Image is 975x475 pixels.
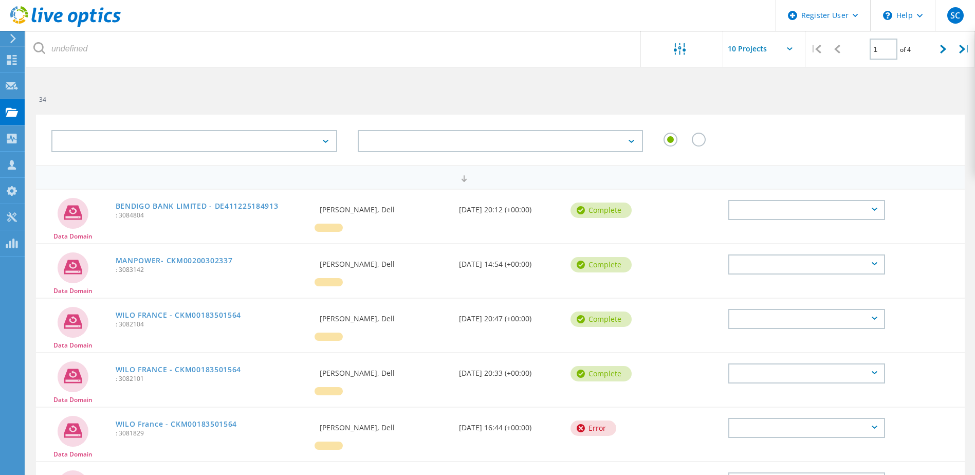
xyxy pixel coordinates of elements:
[53,451,93,458] span: Data Domain
[116,203,279,210] a: BENDIGO BANK LIMITED - DE411225184913
[39,95,46,104] span: 34
[315,299,454,333] div: [PERSON_NAME], Dell
[454,299,565,333] div: [DATE] 20:47 (+00:00)
[571,421,616,436] div: Error
[116,430,310,436] span: : 3081829
[53,288,93,294] span: Data Domain
[116,312,242,319] a: WILO FRANCE - CKM00183501564
[571,203,632,218] div: Complete
[53,233,93,240] span: Data Domain
[315,408,454,442] div: [PERSON_NAME], Dell
[315,353,454,387] div: [PERSON_NAME], Dell
[116,212,310,218] span: : 3084804
[116,366,242,373] a: WILO FRANCE - CKM00183501564
[883,11,892,20] svg: \n
[805,31,826,67] div: |
[116,421,237,428] a: WILO France - CKM00183501564
[116,257,233,264] a: MANPOWER- CKM00200302337
[53,342,93,349] span: Data Domain
[315,190,454,224] div: [PERSON_NAME], Dell
[900,45,911,54] span: of 4
[571,366,632,381] div: Complete
[454,408,565,442] div: [DATE] 16:44 (+00:00)
[454,190,565,224] div: [DATE] 20:12 (+00:00)
[454,244,565,278] div: [DATE] 14:54 (+00:00)
[116,321,310,327] span: : 3082104
[116,267,310,273] span: : 3083142
[315,244,454,278] div: [PERSON_NAME], Dell
[10,22,121,29] a: Live Optics Dashboard
[454,353,565,387] div: [DATE] 20:33 (+00:00)
[571,257,632,272] div: Complete
[571,312,632,327] div: Complete
[116,376,310,382] span: : 3082101
[950,11,960,20] span: SC
[954,31,975,67] div: |
[26,31,641,67] input: undefined
[53,397,93,403] span: Data Domain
